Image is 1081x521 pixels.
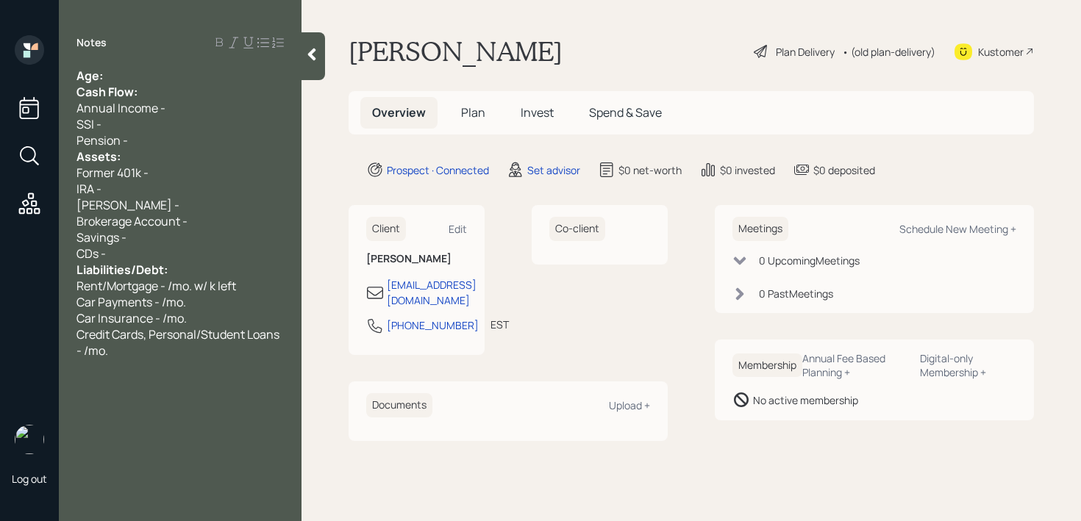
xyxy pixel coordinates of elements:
[609,398,650,412] div: Upload +
[76,84,138,100] span: Cash Flow:
[387,162,489,178] div: Prospect · Connected
[366,253,467,265] h6: [PERSON_NAME]
[76,310,187,326] span: Car Insurance - /mo.
[589,104,662,121] span: Spend & Save
[76,116,101,132] span: SSI -
[76,100,165,116] span: Annual Income -
[521,104,554,121] span: Invest
[366,393,432,417] h6: Documents
[76,68,103,84] span: Age:
[76,326,282,359] span: Credit Cards, Personal/Student Loans - /mo.
[76,294,186,310] span: Car Payments - /mo.
[349,35,563,68] h1: [PERSON_NAME]
[759,286,833,301] div: 0 Past Meeting s
[76,229,126,245] span: Savings -
[387,317,479,333] div: [PHONE_NUMBER]
[76,132,128,148] span: Pension -
[776,44,835,60] div: Plan Delivery
[842,44,935,60] div: • (old plan-delivery)
[732,353,802,378] h6: Membership
[12,472,47,486] div: Log out
[76,165,149,181] span: Former 401k -
[76,148,121,165] span: Assets:
[461,104,485,121] span: Plan
[732,217,788,241] h6: Meetings
[920,351,1016,379] div: Digital-only Membership +
[449,222,467,236] div: Edit
[549,217,605,241] h6: Co-client
[490,317,509,332] div: EST
[813,162,875,178] div: $0 deposited
[978,44,1024,60] div: Kustomer
[387,277,477,308] div: [EMAIL_ADDRESS][DOMAIN_NAME]
[15,425,44,454] img: retirable_logo.png
[618,162,682,178] div: $0 net-worth
[753,392,858,408] div: No active membership
[720,162,775,178] div: $0 invested
[366,217,406,241] h6: Client
[802,351,908,379] div: Annual Fee Based Planning +
[372,104,426,121] span: Overview
[76,213,188,229] span: Brokerage Account -
[76,197,179,213] span: [PERSON_NAME] -
[527,162,580,178] div: Set advisor
[759,253,860,268] div: 0 Upcoming Meeting s
[76,262,168,278] span: Liabilities/Debt:
[76,181,101,197] span: IRA -
[76,278,236,294] span: Rent/Mortgage - /mo. w/ k left
[899,222,1016,236] div: Schedule New Meeting +
[76,245,106,262] span: CDs -
[76,35,107,50] label: Notes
